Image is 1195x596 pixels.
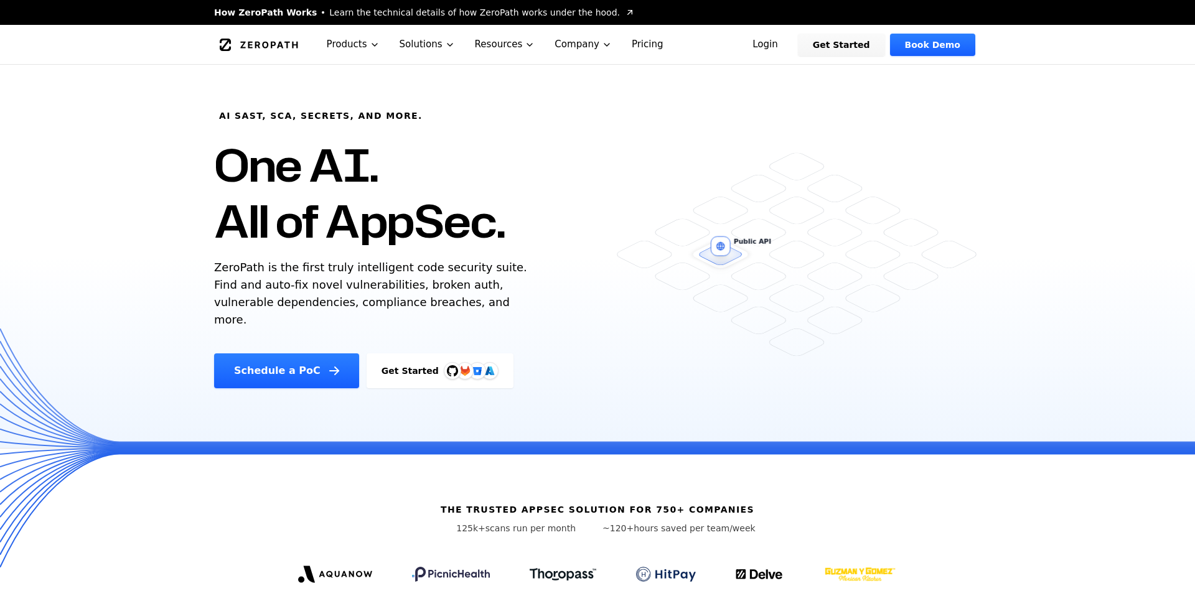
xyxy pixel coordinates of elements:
button: Company [545,25,622,64]
a: Get StartedGitHubGitLabAzure [367,353,513,388]
button: Products [317,25,390,64]
h6: The trusted AppSec solution for 750+ companies [441,503,754,516]
button: Resources [465,25,545,64]
a: Pricing [622,25,673,64]
span: 125k+ [456,523,485,533]
img: Thoropass [530,568,596,580]
a: Login [738,34,793,56]
span: ~120+ [602,523,634,533]
a: Get Started [798,34,885,56]
h1: One AI. All of AppSec. [214,137,505,249]
button: Solutions [390,25,465,64]
img: Azure [485,366,495,376]
img: GitHub [447,365,458,376]
p: scans run per month [439,522,593,534]
svg: Bitbucket [471,364,484,378]
span: How ZeroPath Works [214,6,317,19]
p: hours saved per team/week [602,522,756,534]
a: Schedule a PoC [214,353,359,388]
nav: Global [199,25,996,64]
a: How ZeroPath WorksLearn the technical details of how ZeroPath works under the hood. [214,6,635,19]
h6: AI SAST, SCA, Secrets, and more. [219,109,423,122]
img: GitLab [452,358,477,383]
img: GYG [823,559,897,589]
a: Book Demo [890,34,975,56]
span: Learn the technical details of how ZeroPath works under the hood. [329,6,620,19]
p: ZeroPath is the first truly intelligent code security suite. Find and auto-fix novel vulnerabilit... [214,259,533,328]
